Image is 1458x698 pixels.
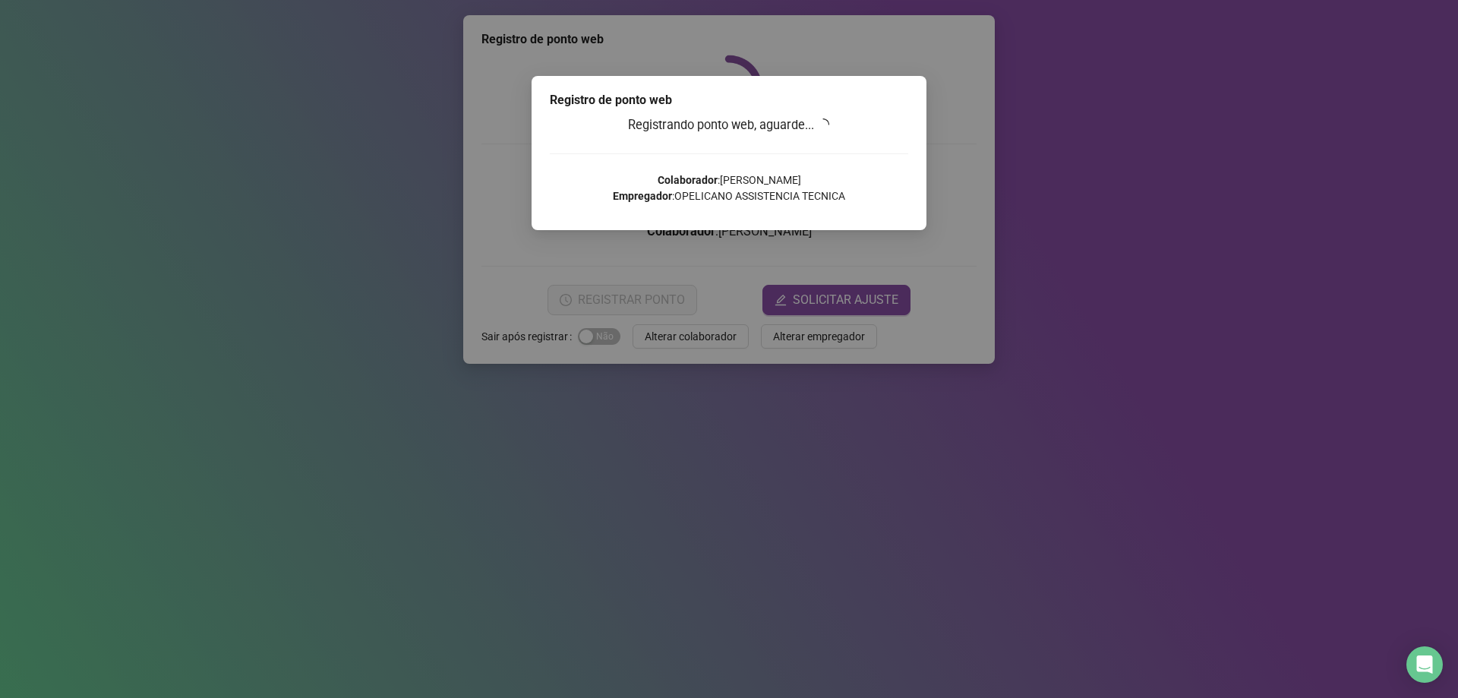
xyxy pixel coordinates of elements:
[613,190,672,202] strong: Empregador
[658,174,718,186] strong: Colaborador
[1406,646,1443,683] div: Open Intercom Messenger
[815,115,832,133] span: loading
[550,172,908,204] p: : [PERSON_NAME] : OPELICANO ASSISTENCIA TECNICA
[550,91,908,109] div: Registro de ponto web
[550,115,908,135] h3: Registrando ponto web, aguarde...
